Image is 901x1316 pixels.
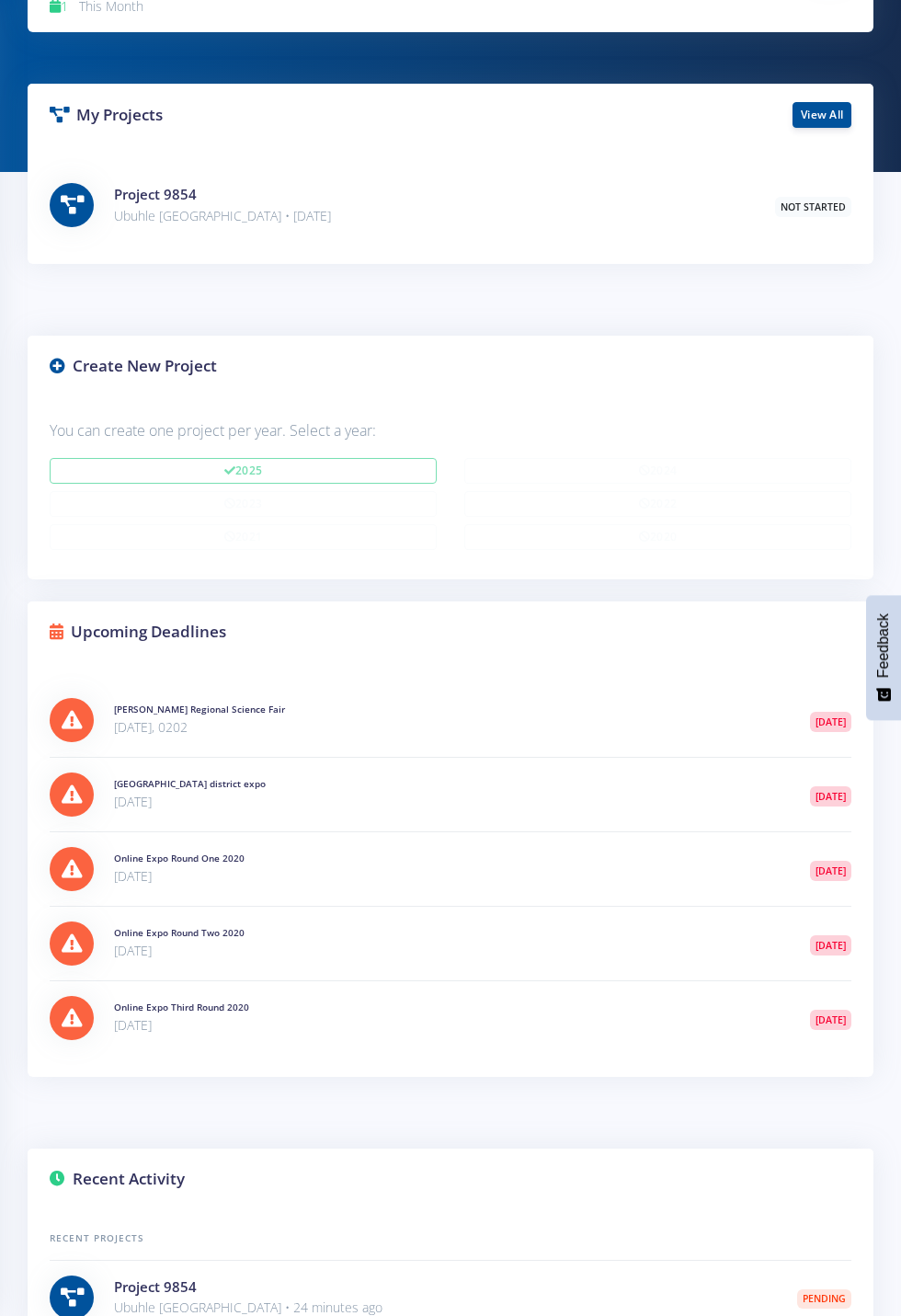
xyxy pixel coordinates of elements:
[50,418,851,443] p: You can create one project per year. Select a year:
[114,716,782,738] p: [DATE], 0202
[797,1289,851,1310] span: Pending
[50,458,437,484] button: 2025
[114,1277,197,1296] a: Project 9854
[775,197,851,217] span: Not Started
[50,1231,851,1245] h6: Recent Projects
[464,458,851,484] button: 2024
[114,852,782,865] h6: Online Expo Round One 2020
[114,940,782,962] p: [DATE]
[50,354,851,378] h3: Create New Project
[464,491,851,517] button: 2022
[810,1010,851,1030] span: [DATE]
[114,703,782,716] h6: [PERSON_NAME] Regional Science Fair
[114,1001,782,1014] h6: Online Expo Third Round 2020
[114,185,197,203] a: Project 9854
[50,103,437,127] h3: My Projects
[50,620,851,644] h3: Upcoming Deadlines
[114,777,782,791] h6: [GEOGRAPHIC_DATA] district expo
[50,524,437,550] button: 2021
[810,712,851,732] span: [DATE]
[114,791,782,813] p: [DATE]
[50,1167,851,1191] h3: Recent Activity
[810,935,851,956] span: [DATE]
[810,786,851,807] span: [DATE]
[114,865,782,887] p: [DATE]
[50,491,437,517] button: 2023
[114,1014,782,1036] p: [DATE]
[793,102,851,128] a: View All
[866,595,901,720] button: Feedback - Show survey
[875,613,892,678] span: Feedback
[114,926,782,940] h6: Online Expo Round Two 2020
[810,861,851,881] span: [DATE]
[464,524,851,550] button: 2020
[114,205,747,227] p: Ubuhle [GEOGRAPHIC_DATA] • [DATE]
